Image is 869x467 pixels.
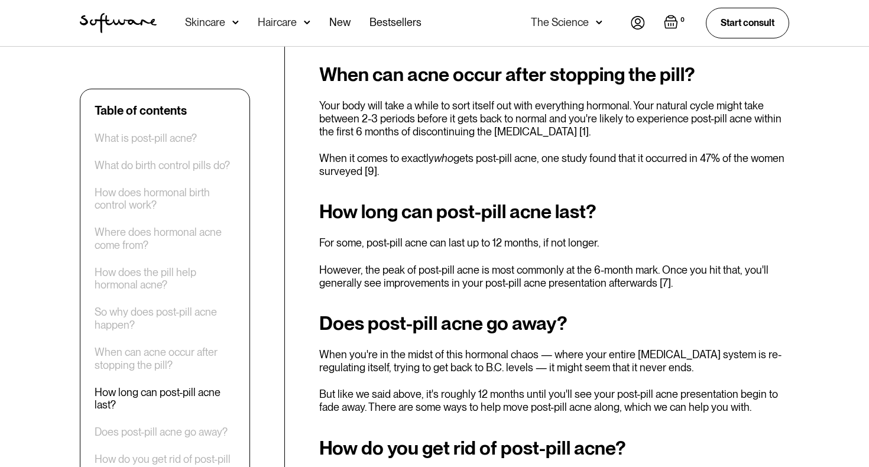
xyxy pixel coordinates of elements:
[319,236,789,249] p: For some, post-pill acne can last up to 12 months, if not longer.
[319,152,789,177] p: When it comes to exactly gets post-pill acne, one study found that it occurred in 47% of the wome...
[95,186,235,212] a: How does hormonal birth control work?
[258,17,297,28] div: Haircare
[80,13,157,33] img: Software Logo
[232,17,239,28] img: arrow down
[434,152,453,164] em: who
[664,15,687,31] a: Open empty cart
[319,99,789,138] p: Your body will take a while to sort itself out with everything hormonal. Your natural cycle might...
[95,132,197,145] a: What is post-pill acne?
[95,346,235,371] a: When can acne occur after stopping the pill?
[319,348,789,374] p: When you're in the midst of this hormonal chaos — where your entire [MEDICAL_DATA] system is re-r...
[706,8,789,38] a: Start consult
[319,388,789,413] p: But like we said above, it's roughly 12 months until you'll see your post-pill acne presentation ...
[319,313,789,334] h2: Does post-pill acne go away?
[304,17,310,28] img: arrow down
[95,426,228,439] a: Does post-pill acne go away?
[95,159,230,172] a: What do birth control pills do?
[80,13,157,33] a: home
[531,17,589,28] div: The Science
[95,266,235,291] a: How does the pill help hormonal acne?
[678,15,687,25] div: 0
[95,226,235,252] a: Where does hormonal acne come from?
[185,17,225,28] div: Skincare
[95,386,235,411] a: How long can post-pill acne last?
[319,64,789,85] h2: When can acne occur after stopping the pill?
[95,103,187,118] div: Table of contents
[95,306,235,332] a: So why does post-pill acne happen?
[319,201,789,222] h2: How long can post-pill acne last?
[319,264,789,289] p: However, the peak of post-pill acne is most commonly at the 6-month mark. Once you hit that, you'...
[319,437,789,459] h2: How do you get rid of post-pill acne?
[596,17,602,28] img: arrow down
